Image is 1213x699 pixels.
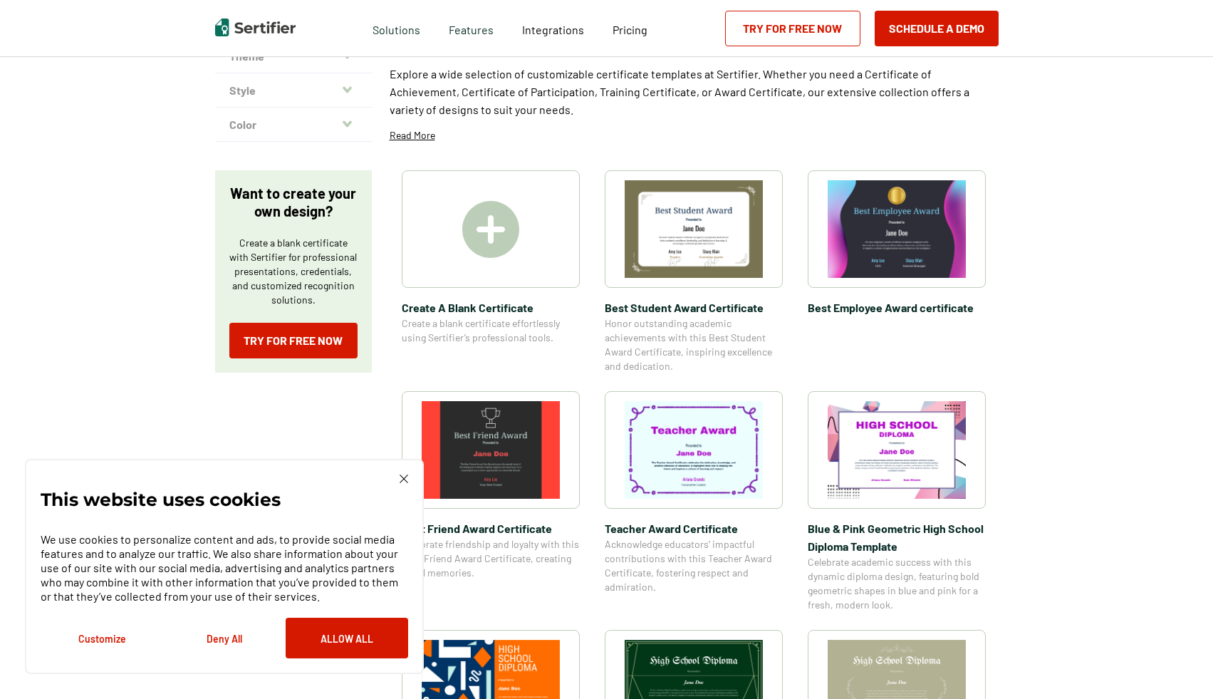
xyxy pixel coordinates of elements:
[522,23,584,36] span: Integrations
[373,19,420,37] span: Solutions
[828,401,966,499] img: Blue & Pink Geometric High School Diploma Template
[402,299,580,316] span: Create A Blank Certificate
[808,555,986,612] span: Celebrate academic success with this dynamic diploma design, featuring bold geometric shapes in b...
[605,519,783,537] span: Teacher Award Certificate
[605,170,783,373] a: Best Student Award Certificate​Best Student Award Certificate​Honor outstanding academic achievem...
[828,180,966,278] img: Best Employee Award certificate​
[215,73,372,108] button: Style
[402,537,580,580] span: Celebrate friendship and loyalty with this Best Friend Award Certificate, creating joyful memories.
[229,185,358,220] p: Want to create your own design?
[390,65,999,118] p: Explore a wide selection of customizable certificate templates at Sertifier. Whether you need a C...
[422,401,560,499] img: Best Friend Award Certificate​
[522,19,584,37] a: Integrations
[390,128,435,143] p: Read More
[808,519,986,555] span: Blue & Pink Geometric High School Diploma Template
[875,11,999,46] button: Schedule a Demo
[605,299,783,316] span: Best Student Award Certificate​
[215,108,372,142] button: Color
[402,391,580,612] a: Best Friend Award Certificate​Best Friend Award Certificate​Celebrate friendship and loyalty with...
[625,401,763,499] img: Teacher Award Certificate
[41,618,163,658] button: Customize
[625,180,763,278] img: Best Student Award Certificate​
[605,391,783,612] a: Teacher Award CertificateTeacher Award CertificateAcknowledge educators’ impactful contributions ...
[229,236,358,307] p: Create a blank certificate with Sertifier for professional presentations, credentials, and custom...
[808,299,986,316] span: Best Employee Award certificate​
[613,19,647,37] a: Pricing
[163,618,286,658] button: Deny All
[462,201,519,258] img: Create A Blank Certificate
[41,532,408,604] p: We use cookies to personalize content and ads, to provide social media features and to analyze ou...
[605,316,783,373] span: Honor outstanding academic achievements with this Best Student Award Certificate, inspiring excel...
[229,323,358,358] a: Try for Free Now
[449,19,494,37] span: Features
[1142,631,1213,699] iframe: Chat Widget
[286,618,408,658] button: Allow All
[41,492,281,507] p: This website uses cookies
[402,519,580,537] span: Best Friend Award Certificate​
[215,19,296,36] img: Sertifier | Digital Credentialing Platform
[725,11,860,46] a: Try for Free Now
[613,23,647,36] span: Pricing
[400,475,408,483] img: Cookie Popup Close
[605,537,783,594] span: Acknowledge educators’ impactful contributions with this Teacher Award Certificate, fostering res...
[808,170,986,373] a: Best Employee Award certificate​Best Employee Award certificate​
[808,391,986,612] a: Blue & Pink Geometric High School Diploma TemplateBlue & Pink Geometric High School Diploma Templ...
[402,316,580,345] span: Create a blank certificate effortlessly using Sertifier’s professional tools.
